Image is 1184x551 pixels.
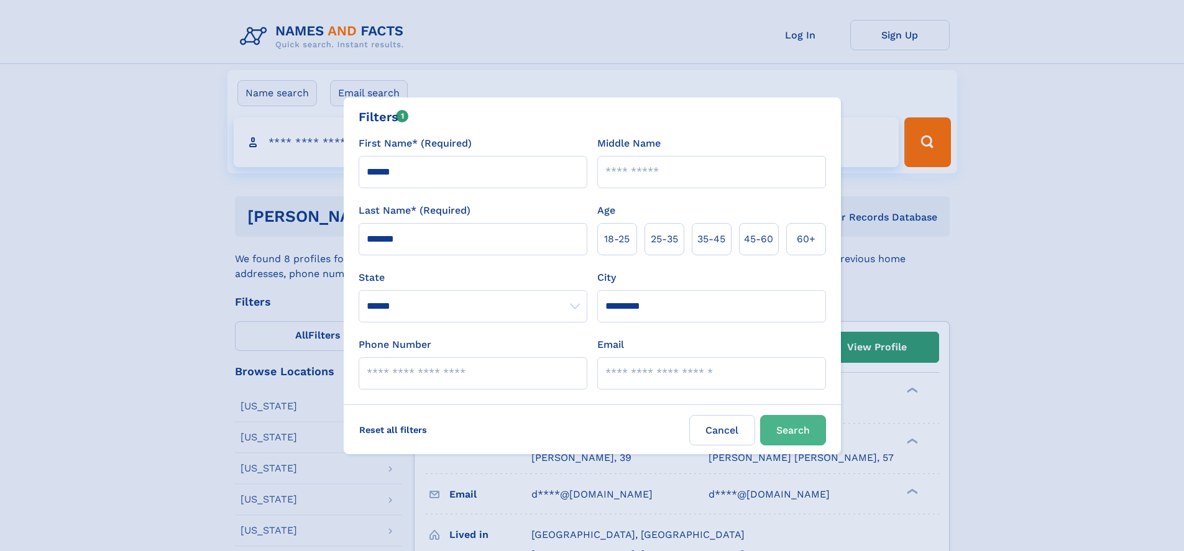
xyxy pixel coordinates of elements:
[689,415,755,445] label: Cancel
[359,107,409,126] div: Filters
[697,232,725,247] span: 35‑45
[351,415,435,445] label: Reset all filters
[597,203,615,218] label: Age
[359,270,587,285] label: State
[597,337,624,352] label: Email
[359,337,431,352] label: Phone Number
[597,270,616,285] label: City
[760,415,826,445] button: Search
[604,232,630,247] span: 18‑25
[359,203,470,218] label: Last Name* (Required)
[597,136,661,151] label: Middle Name
[797,232,815,247] span: 60+
[651,232,678,247] span: 25‑35
[359,136,472,151] label: First Name* (Required)
[744,232,773,247] span: 45‑60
